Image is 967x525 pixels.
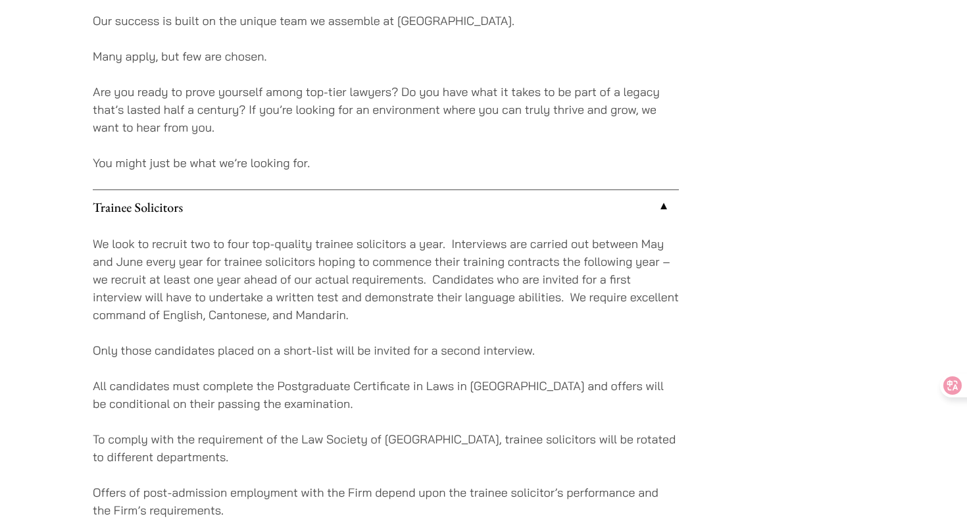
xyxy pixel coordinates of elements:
p: Our success is built on the unique team we assemble at [GEOGRAPHIC_DATA]. [93,12,679,30]
a: Trainee Solicitors [93,190,679,224]
p: Are you ready to prove yourself among top-tier lawyers? Do you have what it takes to be part of a... [93,83,679,136]
p: We look to recruit two to four top-quality trainee solicitors a year. Interviews are carried out ... [93,235,679,324]
p: Many apply, but few are chosen. [93,47,679,65]
p: Offers of post-admission employment with the Firm depend upon the trainee solicitor’s performance... [93,484,679,519]
p: To comply with the requirement of the Law Society of [GEOGRAPHIC_DATA], trainee solicitors will b... [93,430,679,466]
p: Only those candidates placed on a short-list will be invited for a second interview. [93,341,679,359]
p: You might just be what we’re looking for. [93,154,679,172]
p: All candidates must complete the Postgraduate Certificate in Laws in [GEOGRAPHIC_DATA] and offers... [93,377,679,413]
